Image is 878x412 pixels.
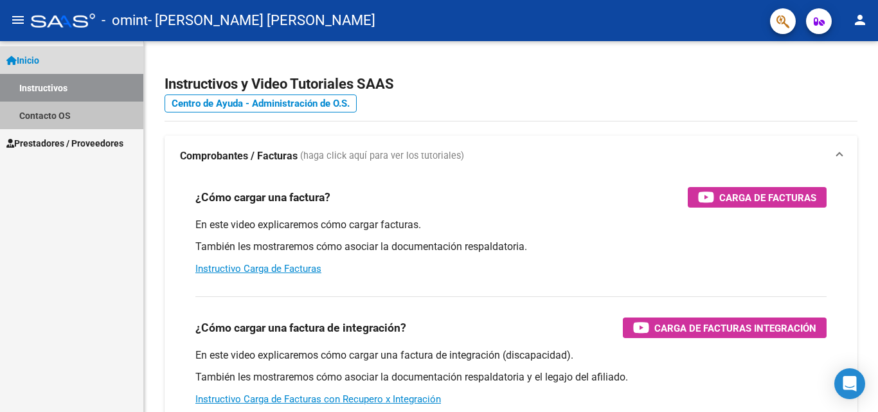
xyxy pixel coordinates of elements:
[6,136,123,150] span: Prestadores / Proveedores
[719,190,816,206] span: Carga de Facturas
[195,240,827,254] p: También les mostraremos cómo asociar la documentación respaldatoria.
[10,12,26,28] mat-icon: menu
[688,187,827,208] button: Carga de Facturas
[195,218,827,232] p: En este video explicaremos cómo cargar facturas.
[195,370,827,384] p: También les mostraremos cómo asociar la documentación respaldatoria y el legajo del afiliado.
[654,320,816,336] span: Carga de Facturas Integración
[6,53,39,67] span: Inicio
[300,149,464,163] span: (haga click aquí para ver los tutoriales)
[165,72,857,96] h2: Instructivos y Video Tutoriales SAAS
[148,6,375,35] span: - [PERSON_NAME] [PERSON_NAME]
[195,263,321,274] a: Instructivo Carga de Facturas
[195,393,441,405] a: Instructivo Carga de Facturas con Recupero x Integración
[165,136,857,177] mat-expansion-panel-header: Comprobantes / Facturas (haga click aquí para ver los tutoriales)
[623,318,827,338] button: Carga de Facturas Integración
[834,368,865,399] div: Open Intercom Messenger
[852,12,868,28] mat-icon: person
[180,149,298,163] strong: Comprobantes / Facturas
[195,188,330,206] h3: ¿Cómo cargar una factura?
[195,348,827,363] p: En este video explicaremos cómo cargar una factura de integración (discapacidad).
[102,6,148,35] span: - omint
[165,94,357,112] a: Centro de Ayuda - Administración de O.S.
[195,319,406,337] h3: ¿Cómo cargar una factura de integración?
